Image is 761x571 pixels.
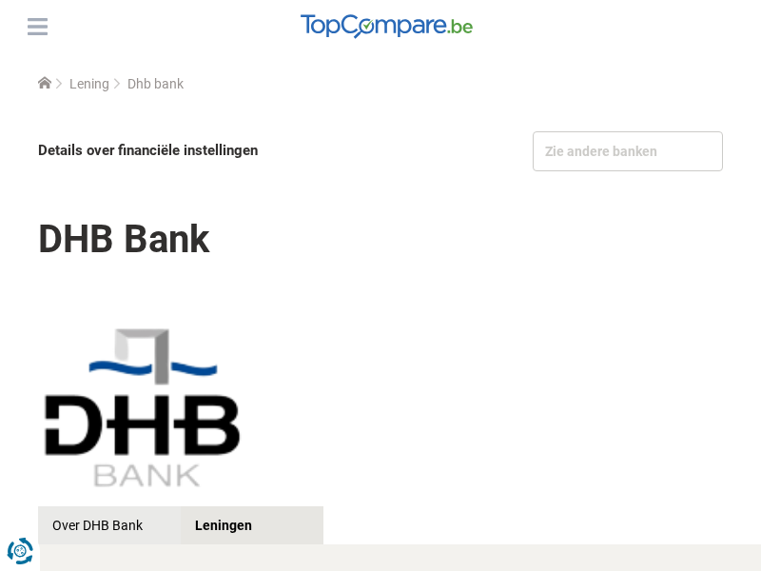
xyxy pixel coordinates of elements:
[181,506,323,544] a: Leningen
[23,12,51,41] button: Menu
[38,76,51,91] a: Home
[69,76,109,91] a: Lening
[127,76,184,91] span: Dhb bank
[38,506,181,544] a: Over DHB Bank
[38,131,377,170] div: Details over financiële instellingen
[38,204,723,275] h1: DHB Bank
[38,327,247,487] img: DHB Bank
[301,14,473,39] img: TopCompare
[533,131,723,171] div: Zie andere banken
